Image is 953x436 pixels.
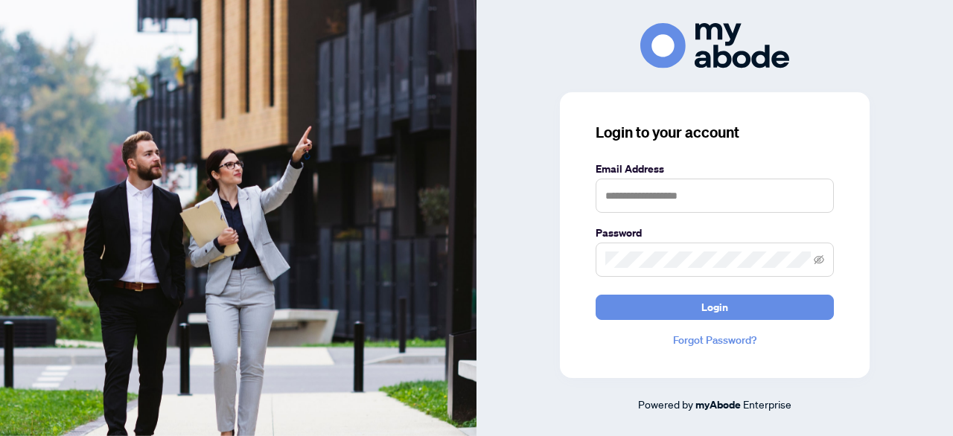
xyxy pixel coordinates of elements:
span: eye-invisible [814,254,824,265]
button: Login [596,295,834,320]
h3: Login to your account [596,122,834,143]
img: ma-logo [640,23,789,68]
a: Forgot Password? [596,332,834,348]
a: myAbode [695,397,741,413]
span: Enterprise [743,397,791,411]
label: Email Address [596,161,834,177]
span: Login [701,295,728,319]
span: Powered by [638,397,693,411]
label: Password [596,225,834,241]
